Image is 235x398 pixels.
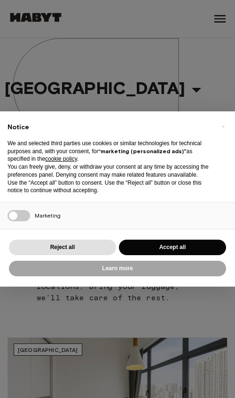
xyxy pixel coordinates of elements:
h2: Notice [8,123,212,132]
strong: “marketing (personalized ads)” [98,148,186,155]
p: Use the “Accept all” button to consent. Use the “Reject all” button or close this notice to conti... [8,179,212,195]
p: You can freely give, deny, or withdraw your consent at any time by accessing the preferences pane... [8,163,212,179]
button: Close this notice [215,119,230,134]
span: Marketing [35,212,61,220]
span: × [221,121,225,132]
button: Learn more [9,261,226,276]
p: We and selected third parties use cookies or similar technologies for technical purposes and, wit... [8,140,212,163]
button: Accept all [119,240,226,255]
a: cookie policy [45,156,77,162]
button: Reject all [9,240,116,255]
